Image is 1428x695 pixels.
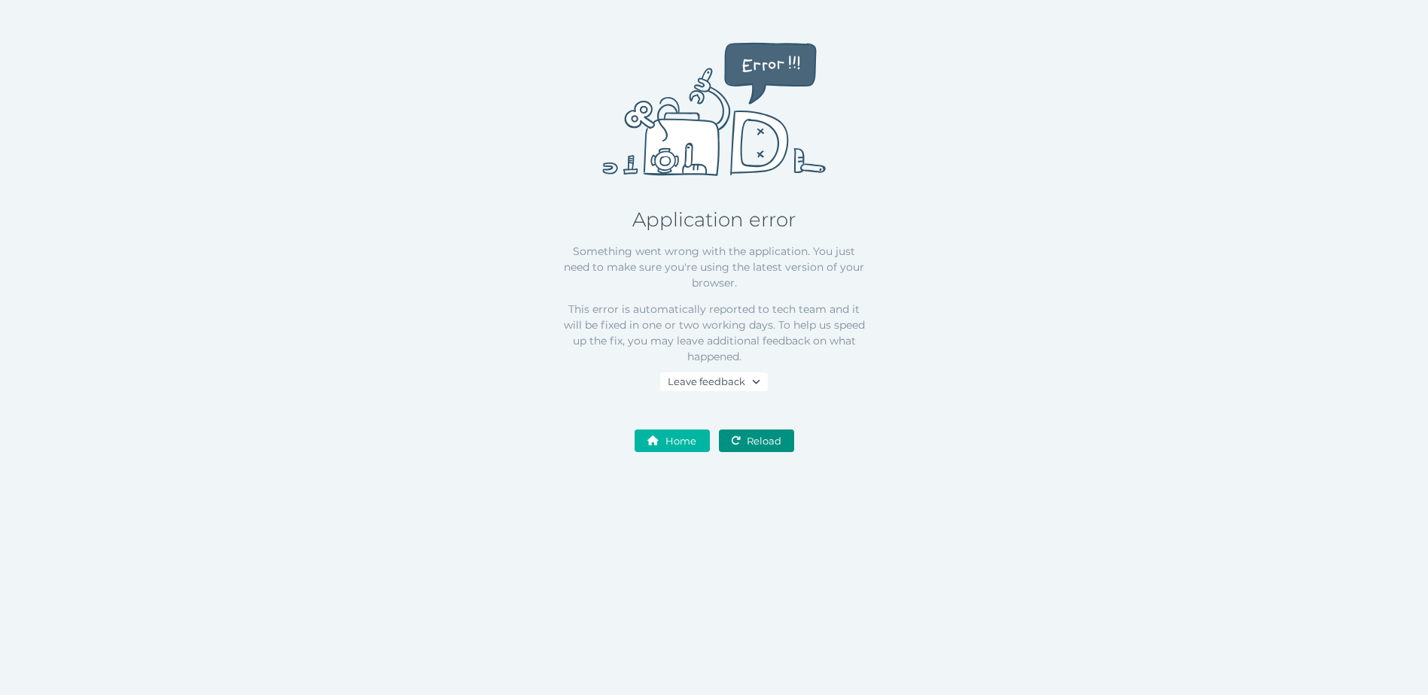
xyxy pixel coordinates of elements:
span: Leave feedback [661,375,748,387]
h3: Application error [564,208,865,233]
img: Error [602,42,826,176]
p: Something went wrong with the application. You just need to make sure you're using the latest ver... [564,244,865,291]
span: Home [662,435,702,447]
button: Reload [719,429,794,452]
span: Reload [744,435,788,447]
button: Leave feedback [660,372,767,391]
p: This error is automatically reported to tech team and it will be fixed in one or two working days... [564,302,865,365]
a: Home [635,429,710,452]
